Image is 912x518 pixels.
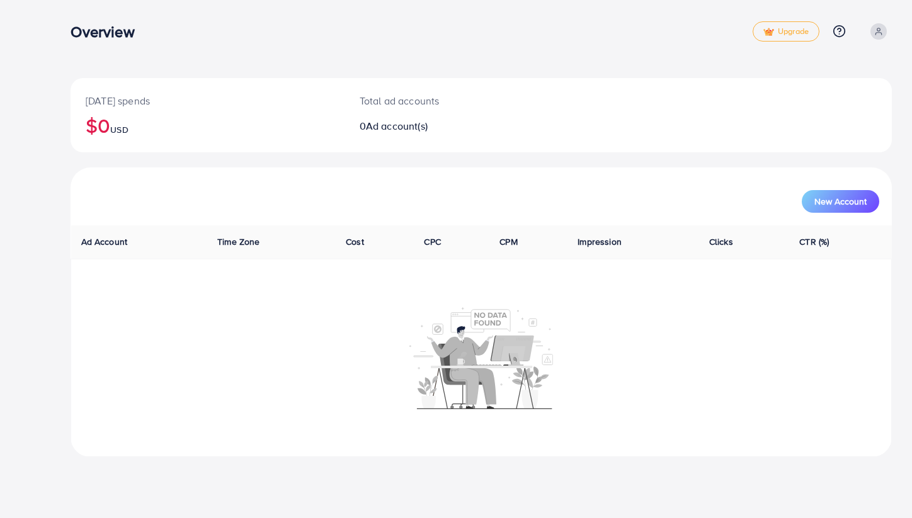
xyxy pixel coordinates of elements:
[802,190,879,213] button: New Account
[814,197,867,206] span: New Account
[799,235,829,248] span: CTR (%)
[578,235,622,248] span: Impression
[360,93,535,108] p: Total ad accounts
[409,306,553,409] img: No account
[217,235,259,248] span: Time Zone
[753,21,819,42] a: tickUpgrade
[81,235,128,248] span: Ad Account
[71,23,144,41] h3: Overview
[86,113,329,137] h2: $0
[346,235,364,248] span: Cost
[366,119,428,133] span: Ad account(s)
[86,93,329,108] p: [DATE] spends
[110,123,128,136] span: USD
[360,120,535,132] h2: 0
[709,235,733,248] span: Clicks
[763,27,809,37] span: Upgrade
[424,235,440,248] span: CPC
[499,235,517,248] span: CPM
[763,28,774,37] img: tick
